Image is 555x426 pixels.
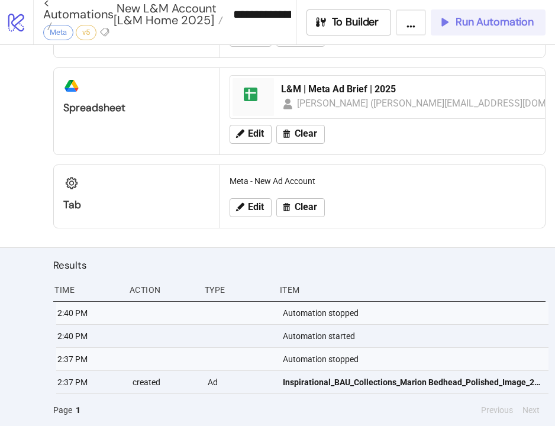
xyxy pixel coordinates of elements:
button: Run Automation [431,9,546,35]
span: Clear [295,128,317,139]
div: Tab [63,198,210,212]
span: Edit [248,128,264,139]
div: Meta [43,25,73,40]
span: Page [53,404,72,417]
button: Clear [276,198,325,217]
div: 2:40 PM [56,325,123,347]
button: Edit [230,125,272,144]
div: Time [53,279,120,301]
div: 2:40 PM [56,302,123,324]
a: New L&M Account [L&M Home 2025] [114,2,228,26]
div: created [131,371,198,393]
div: Ad [206,371,273,393]
button: Clear [276,125,325,144]
div: Spreadsheet [63,101,210,115]
div: v5 [76,25,96,40]
button: Previous [477,404,517,417]
button: Next [519,404,543,417]
div: Automation stopped [282,348,548,370]
button: Edit [230,198,272,217]
a: Inspirational_BAU_Collections_Marion Bedhead_Polished_Image_20250915_AU [283,371,540,393]
div: Type [204,279,270,301]
button: 1 [72,404,84,417]
span: New L&M Account [L&M Home 2025] [114,1,217,28]
div: Meta - New Ad Account [225,170,540,192]
div: Automation started [282,325,548,347]
span: Inspirational_BAU_Collections_Marion Bedhead_Polished_Image_20250915_AU [283,376,540,389]
span: To Builder [332,15,379,29]
h2: Results [53,257,546,273]
div: Item [279,279,546,301]
div: Action [128,279,195,301]
div: Automation stopped [282,302,548,324]
div: 2:37 PM [56,371,123,393]
span: Edit [248,202,264,212]
button: To Builder [306,9,392,35]
span: Clear [295,202,317,212]
div: 2:37 PM [56,348,123,370]
span: Run Automation [456,15,534,29]
button: ... [396,9,426,35]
